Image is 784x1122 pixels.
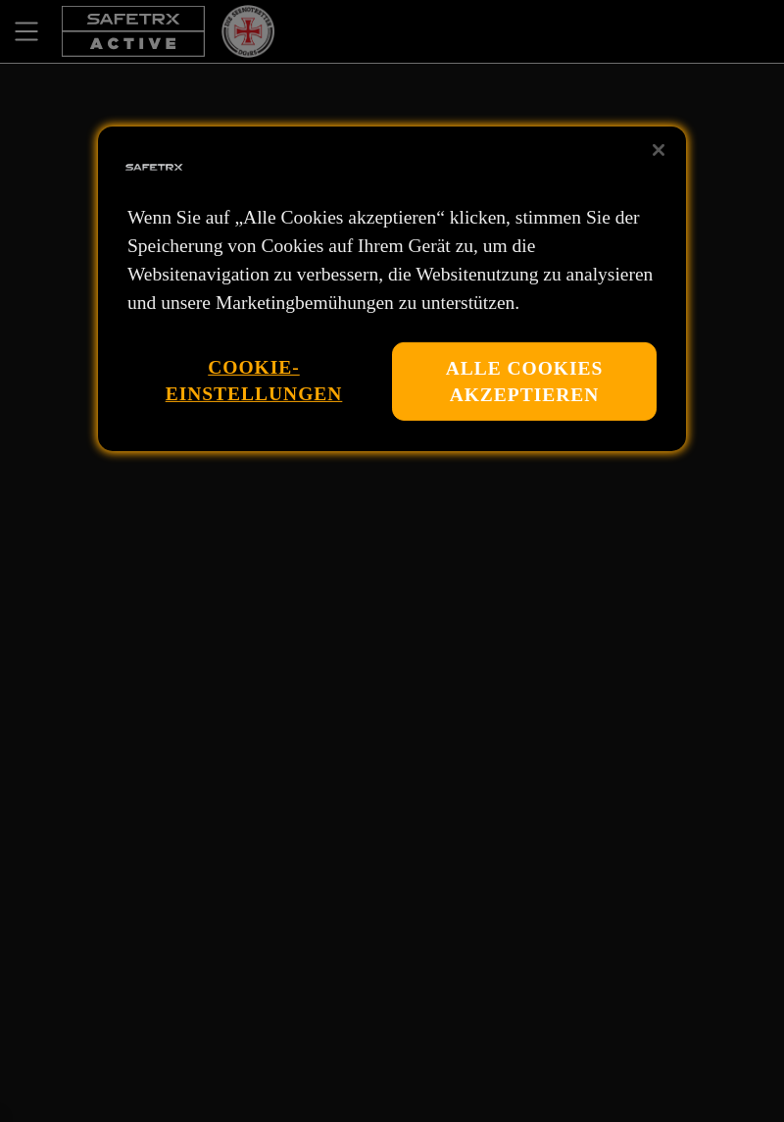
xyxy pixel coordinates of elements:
div: Datenschutz [98,126,686,451]
button: Schließen [637,127,680,171]
button: Cookie-Einstellungen [135,342,373,420]
button: Alle Cookies akzeptieren [392,342,657,422]
img: Firmenlogo [122,135,185,198]
p: Wenn Sie auf „Alle Cookies akzeptieren“ klicken, stimmen Sie der Speicherung von Cookies auf Ihre... [127,202,657,317]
